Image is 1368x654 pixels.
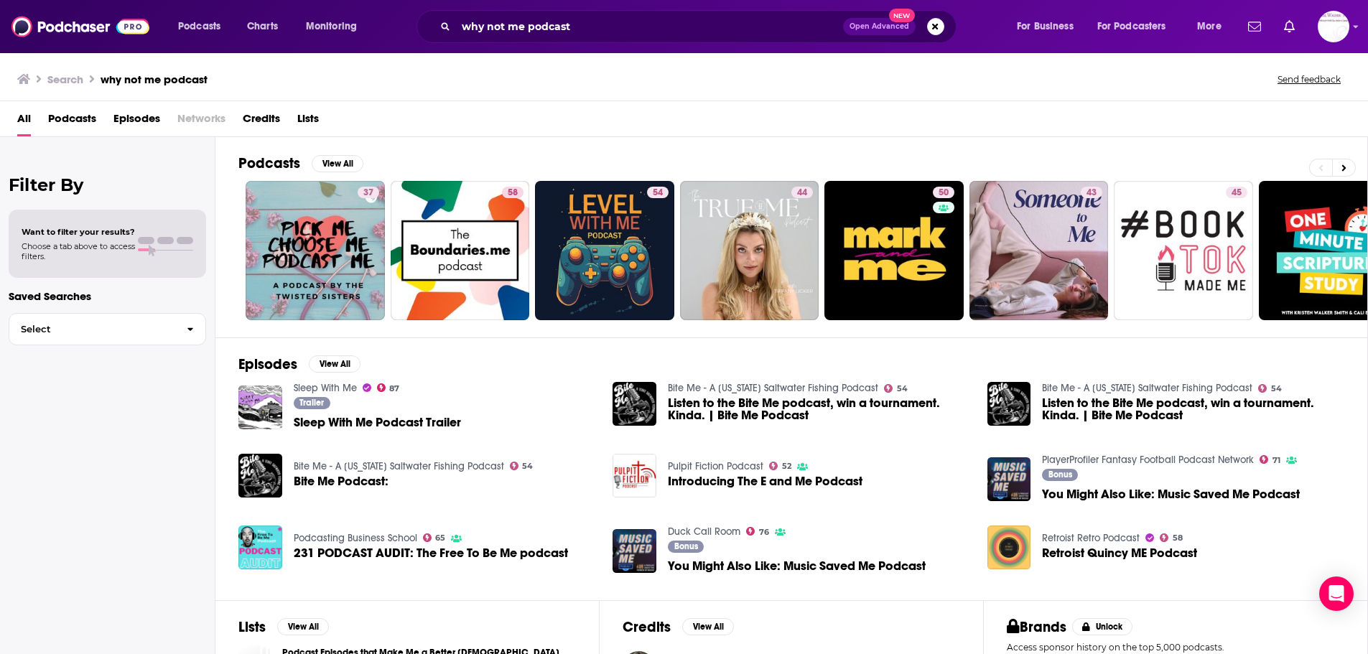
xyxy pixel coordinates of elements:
[294,460,504,472] a: Bite Me - A Texas Saltwater Fishing Podcast
[456,15,843,38] input: Search podcasts, credits, & more...
[1318,11,1349,42] button: Show profile menu
[613,529,656,573] a: You Might Also Like: Music Saved Me Podcast
[1072,618,1133,635] button: Unlock
[1278,14,1300,39] a: Show notifications dropdown
[238,154,300,172] h2: Podcasts
[843,18,916,35] button: Open AdvancedNew
[1081,187,1102,198] a: 43
[613,382,656,426] a: Listen to the Bite Me podcast, win a tournament. Kinda. | Bite Me Podcast
[277,618,329,635] button: View All
[247,17,278,37] span: Charts
[1042,488,1300,500] a: You Might Also Like: Music Saved Me Podcast
[1160,533,1183,542] a: 58
[682,618,734,635] button: View All
[238,386,282,429] a: Sleep With Me Podcast Trailer
[1042,382,1252,394] a: Bite Me - A Texas Saltwater Fishing Podcast
[791,187,813,198] a: 44
[1042,454,1254,466] a: PlayerProfiler Fantasy Football Podcast Network
[797,186,807,200] span: 44
[238,454,282,497] img: Bite Me Podcast:
[391,181,530,320] a: 58
[969,181,1109,320] a: 43
[363,186,373,200] span: 37
[294,532,417,544] a: Podcasting Business School
[113,107,160,136] a: Episodes
[1042,547,1197,559] span: Retroist Quincy ME Podcast
[1042,532,1140,544] a: Retroist Retro Podcast
[508,186,518,200] span: 58
[1097,17,1166,37] span: For Podcasters
[1114,181,1253,320] a: 45
[884,384,908,393] a: 54
[769,462,791,470] a: 52
[647,187,669,198] a: 54
[1271,386,1282,392] span: 54
[238,525,282,569] img: 231 PODCAST AUDIT: The Free To Be Me podcast
[309,355,360,373] button: View All
[522,463,533,470] span: 54
[1242,14,1267,39] a: Show notifications dropdown
[11,13,149,40] img: Podchaser - Follow, Share and Rate Podcasts
[9,174,206,195] h2: Filter By
[377,383,400,392] a: 87
[312,155,363,172] button: View All
[238,154,363,172] a: PodcastsView All
[296,15,376,38] button: open menu
[1273,73,1345,85] button: Send feedback
[668,525,740,538] a: Duck Call Room
[668,475,862,487] a: Introducing The E and Me Podcast
[294,416,461,429] a: Sleep With Me Podcast Trailer
[510,462,534,470] a: 54
[933,187,954,198] a: 50
[48,107,96,136] span: Podcasts
[1226,187,1247,198] a: 45
[306,17,357,37] span: Monitoring
[889,9,915,22] span: New
[178,17,220,37] span: Podcasts
[297,107,319,136] a: Lists
[535,181,674,320] a: 54
[668,382,878,394] a: Bite Me - A Texas Saltwater Fishing Podcast
[1087,186,1097,200] span: 43
[1088,15,1187,38] button: open menu
[623,618,734,636] a: CreditsView All
[987,382,1031,426] img: Listen to the Bite Me podcast, win a tournament. Kinda. | Bite Me Podcast
[668,397,970,421] a: Listen to the Bite Me podcast, win a tournament. Kinda. | Bite Me Podcast
[238,355,297,373] h2: Episodes
[987,457,1031,501] img: You Might Also Like: Music Saved Me Podcast
[613,454,656,497] a: Introducing The E and Me Podcast
[9,313,206,345] button: Select
[1048,470,1072,479] span: Bonus
[238,15,287,38] a: Charts
[1318,11,1349,42] img: User Profile
[1258,384,1282,393] a: 54
[674,542,698,551] span: Bonus
[294,475,388,487] a: Bite Me Podcast:
[1007,618,1066,636] h2: Brands
[9,289,206,303] p: Saved Searches
[623,618,671,636] h2: Credits
[1007,15,1092,38] button: open menu
[238,618,329,636] a: ListsView All
[294,547,568,559] span: 231 PODCAST AUDIT: The Free To Be Me podcast
[987,525,1031,569] img: Retroist Quincy ME Podcast
[1173,535,1183,541] span: 58
[1042,397,1344,421] a: Listen to the Bite Me podcast, win a tournament. Kinda. | Bite Me Podcast
[22,227,135,237] span: Want to filter your results?
[1007,642,1344,653] p: Access sponsor history on the top 5,000 podcasts.
[177,107,225,136] span: Networks
[668,560,926,572] span: You Might Also Like: Music Saved Me Podcast
[299,398,324,407] span: Trailer
[502,187,524,198] a: 58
